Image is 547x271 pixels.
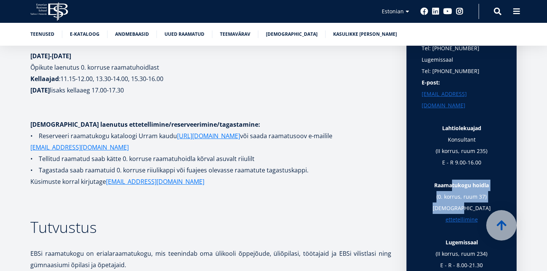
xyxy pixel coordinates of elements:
strong: Raamatukogu hoidla [434,182,489,189]
a: [URL][DOMAIN_NAME] [177,130,240,142]
a: [DEMOGRAPHIC_DATA] [266,30,318,38]
p: Tel: [PHONE_NUMBER] Lugemissaal [422,43,501,65]
strong: Kellaajad [30,75,59,83]
a: Teenused [30,30,54,38]
p: Küsimuste korral kirjutage [30,176,391,187]
p: EBSi raamatukogu on erialaraamatukogu, mis teenindab oma ülikooli õppejõude, üliõpilasi, töötajai... [30,248,391,271]
a: Andmebaasid [115,30,149,38]
a: Uued raamatud [164,30,204,38]
strong: [DEMOGRAPHIC_DATA] laenutus ettetellimine/reserveerimine/tagastamine: [30,120,260,129]
a: [EMAIL_ADDRESS][DOMAIN_NAME] [30,142,129,153]
a: [EMAIL_ADDRESS][DOMAIN_NAME] [422,88,501,111]
p: • Tellitud raamatud saab kätte 0. korruse raamatuhoidla kõrval asuvalt riiulilt [30,153,391,164]
a: Linkedin [432,8,439,15]
strong: Lugemissaal [446,239,478,246]
strong: [DATE]-[DATE] [30,52,71,60]
p: : [30,62,391,96]
b: (II korrus, ruum 234) [436,250,487,257]
a: Youtube [443,8,452,15]
a: ettetellimine [446,214,478,225]
a: E-kataloog [70,30,100,38]
a: Instagram [456,8,463,15]
p: E - R - 8.00-21.30 [422,260,501,271]
p: • Reserveeri raamatukogu kataloogi Urram kaudu või saada raamatusoov e-mailile [30,130,391,153]
b: lisaks kellaaeg 17.00-17.30 [50,86,124,94]
p: • Tagastada saab raamatuid 0. korruse riiulikappi või fuajees olevasse raamatute tagastuskappi. [30,164,391,176]
p: Tel: [PHONE_NUMBER] [422,65,501,77]
strong: Lahtiolekuajad [442,124,481,132]
b: 11.15-12.00, 13.30-14.00, 15.30-16.00 [60,75,163,83]
a: [EMAIL_ADDRESS][DOMAIN_NAME] [106,176,204,187]
strong: [DATE] [30,86,50,94]
p: (0. korrus, ruum 37) [DEMOGRAPHIC_DATA] [422,180,501,225]
b: Õpikute laenutus 0. korruse raamatuhoidlast [30,63,159,72]
strong: E-post: [422,79,440,86]
p: Konsultant (II korrus, ruum 235) E - R 9.00-16.00 [422,134,501,180]
a: Facebook [421,8,428,15]
span: Tutvustus [30,217,97,238]
a: Teemavärav [220,30,250,38]
a: Kasulikke [PERSON_NAME] [333,30,397,38]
